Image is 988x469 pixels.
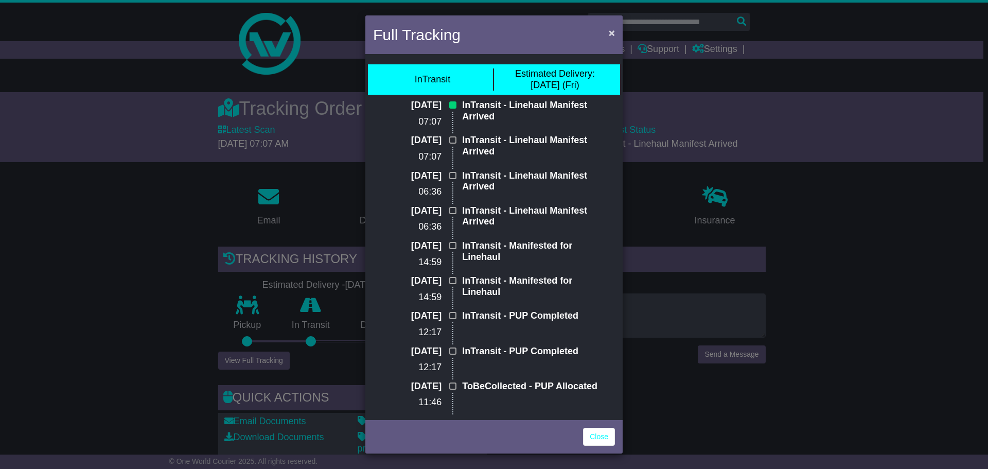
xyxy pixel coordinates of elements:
p: [DATE] [389,346,442,357]
p: 14:59 [389,257,442,268]
p: InTransit - Linehaul Manifest Arrived [462,205,599,228]
p: [DATE] [389,100,442,111]
span: × [609,27,615,39]
a: Close [583,428,615,446]
p: [DATE] [389,205,442,217]
p: 12:17 [389,362,442,373]
p: InTransit - Linehaul Manifest Arrived [462,135,599,157]
p: InTransit - PUP Completed [462,346,599,357]
h4: Full Tracking [373,23,461,46]
p: InTransit - Manifested for Linehaul [462,275,599,298]
p: ToBeCollected - PUP Allocated [462,416,599,427]
p: InTransit - Linehaul Manifest Arrived [462,170,599,193]
p: 07:07 [389,116,442,128]
p: InTransit - Linehaul Manifest Arrived [462,100,599,122]
div: InTransit [415,74,450,85]
p: 06:36 [389,221,442,233]
p: [DATE] [389,135,442,146]
button: Close [604,22,620,43]
p: 12:17 [389,327,442,338]
p: [DATE] [389,170,442,182]
p: 06:36 [389,186,442,198]
span: Estimated Delivery: [515,68,595,79]
p: InTransit - PUP Completed [462,310,599,322]
p: [DATE] [389,416,442,427]
p: 07:07 [389,151,442,163]
p: [DATE] [389,381,442,392]
p: [DATE] [389,275,442,287]
p: [DATE] [389,240,442,252]
p: InTransit - Manifested for Linehaul [462,240,599,263]
div: [DATE] (Fri) [515,68,595,91]
p: 14:59 [389,292,442,303]
p: [DATE] [389,310,442,322]
p: 11:46 [389,397,442,408]
p: ToBeCollected - PUP Allocated [462,381,599,392]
